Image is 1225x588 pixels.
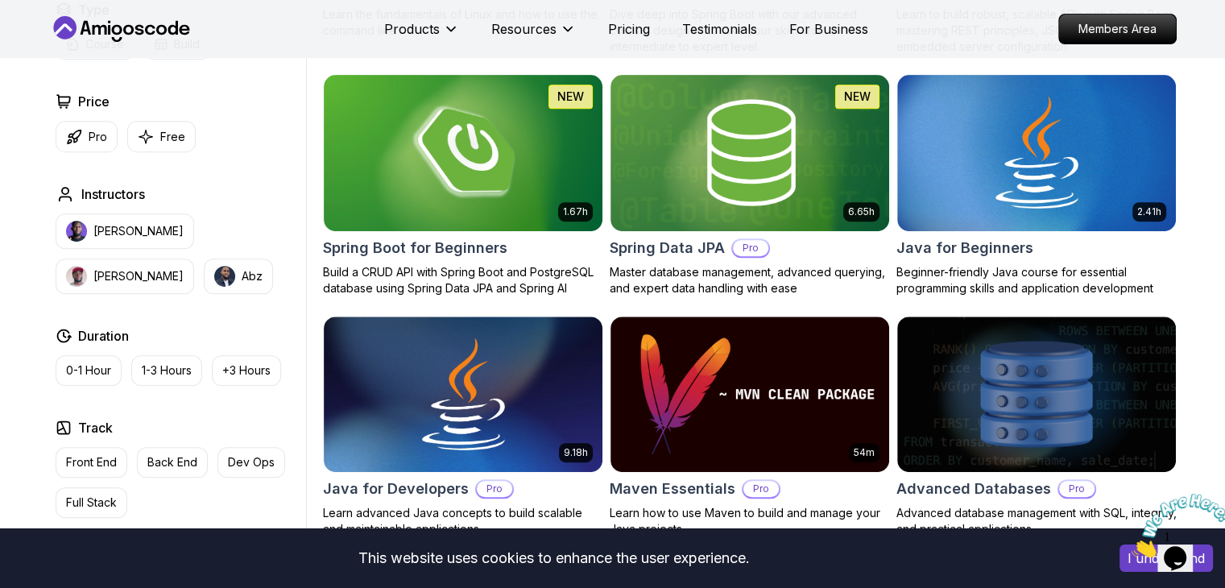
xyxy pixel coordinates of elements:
a: Java for Developers card9.18hJava for DevelopersProLearn advanced Java concepts to build scalable... [323,316,603,538]
p: Members Area [1059,14,1176,43]
p: [PERSON_NAME] [93,268,184,284]
p: NEW [844,89,871,105]
h2: Advanced Databases [896,478,1051,500]
a: Java for Beginners card2.41hJava for BeginnersBeginner-friendly Java course for essential program... [896,74,1177,296]
p: Free [160,129,185,145]
a: Members Area [1058,14,1177,44]
a: Testimonials [682,19,757,39]
p: Products [384,19,440,39]
button: Front End [56,447,127,478]
p: 0-1 Hour [66,362,111,379]
button: Products [384,19,459,52]
p: +3 Hours [222,362,271,379]
p: 1.67h [563,205,588,218]
p: Pro [477,481,512,497]
h2: Price [78,92,110,111]
a: Spring Data JPA card6.65hNEWSpring Data JPAProMaster database management, advanced querying, and ... [610,74,890,296]
p: Advanced database management with SQL, integrity, and practical applications [896,505,1177,537]
div: This website uses cookies to enhance the user experience. [12,540,1095,576]
a: For Business [789,19,868,39]
img: Chat attention grabber [6,6,106,70]
p: Learn how to use Maven to build and manage your Java projects [610,505,890,537]
h2: Java for Developers [323,478,469,500]
p: 1-3 Hours [142,362,192,379]
button: Resources [491,19,576,52]
p: 54m [854,446,875,459]
h2: Instructors [81,184,145,204]
button: Back End [137,447,208,478]
p: Full Stack [66,495,117,511]
span: 1 [6,6,13,20]
p: Pro [733,240,768,256]
h2: Maven Essentials [610,478,735,500]
p: Beginner-friendly Java course for essential programming skills and application development [896,264,1177,296]
p: Back End [147,454,197,470]
button: Full Stack [56,487,127,518]
p: Pro [1059,481,1095,497]
img: instructor img [214,266,235,287]
p: [PERSON_NAME] [93,223,184,239]
p: Pro [743,481,779,497]
img: Spring Data JPA card [610,75,889,231]
img: Spring Boot for Beginners card [324,75,602,231]
button: Pro [56,121,118,152]
img: Advanced Databases card [897,317,1176,473]
p: Front End [66,454,117,470]
h2: Spring Boot for Beginners [323,237,507,259]
button: instructor img[PERSON_NAME] [56,259,194,294]
img: Maven Essentials card [610,317,889,473]
a: Pricing [608,19,650,39]
h2: Duration [78,326,129,346]
h2: Track [78,418,113,437]
p: Build a CRUD API with Spring Boot and PostgreSQL database using Spring Data JPA and Spring AI [323,264,603,296]
button: instructor img[PERSON_NAME] [56,213,194,249]
iframe: chat widget [1125,487,1225,564]
p: Master database management, advanced querying, and expert data handling with ease [610,264,890,296]
p: 6.65h [848,205,875,218]
button: +3 Hours [212,355,281,386]
h2: Java for Beginners [896,237,1033,259]
button: instructor imgAbz [204,259,273,294]
a: Spring Boot for Beginners card1.67hNEWSpring Boot for BeginnersBuild a CRUD API with Spring Boot ... [323,74,603,296]
img: instructor img [66,221,87,242]
p: 9.18h [564,446,588,459]
a: Advanced Databases cardAdvanced DatabasesProAdvanced database management with SQL, integrity, and... [896,316,1177,538]
a: Maven Essentials card54mMaven EssentialsProLearn how to use Maven to build and manage your Java p... [610,316,890,538]
img: Java for Beginners card [897,75,1176,231]
h2: Spring Data JPA [610,237,725,259]
button: Free [127,121,196,152]
img: Java for Developers card [324,317,602,473]
p: NEW [557,89,584,105]
p: Dev Ops [228,454,275,470]
p: Pro [89,129,107,145]
button: Dev Ops [217,447,285,478]
button: Accept cookies [1119,545,1213,572]
button: 1-3 Hours [131,355,202,386]
p: 2.41h [1137,205,1161,218]
img: instructor img [66,266,87,287]
p: Learn advanced Java concepts to build scalable and maintainable applications. [323,505,603,537]
p: Resources [491,19,557,39]
p: Abz [242,268,263,284]
button: 0-1 Hour [56,355,122,386]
